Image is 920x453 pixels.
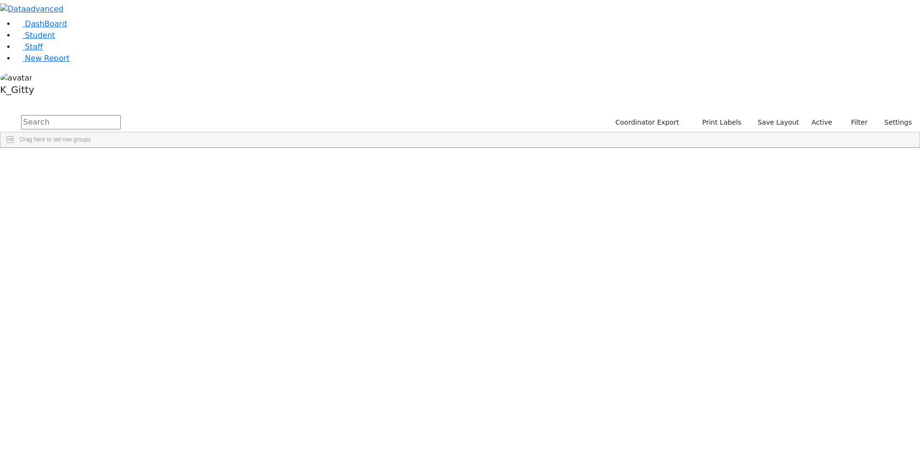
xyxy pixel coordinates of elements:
[15,19,67,28] a: DashBoard
[25,31,55,40] span: Student
[21,115,121,129] input: Search
[15,42,43,51] a: Staff
[753,115,803,130] button: Save Layout
[872,115,916,130] button: Settings
[25,19,67,28] span: DashBoard
[609,115,683,130] button: Coordinator Export
[25,54,69,63] span: New Report
[20,136,91,143] span: Drag here to set row groups
[691,115,746,130] button: Print Labels
[807,115,837,130] label: Active
[25,42,43,51] span: Staff
[15,54,69,63] a: New Report
[15,31,55,40] a: Student
[839,115,872,130] button: Filter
